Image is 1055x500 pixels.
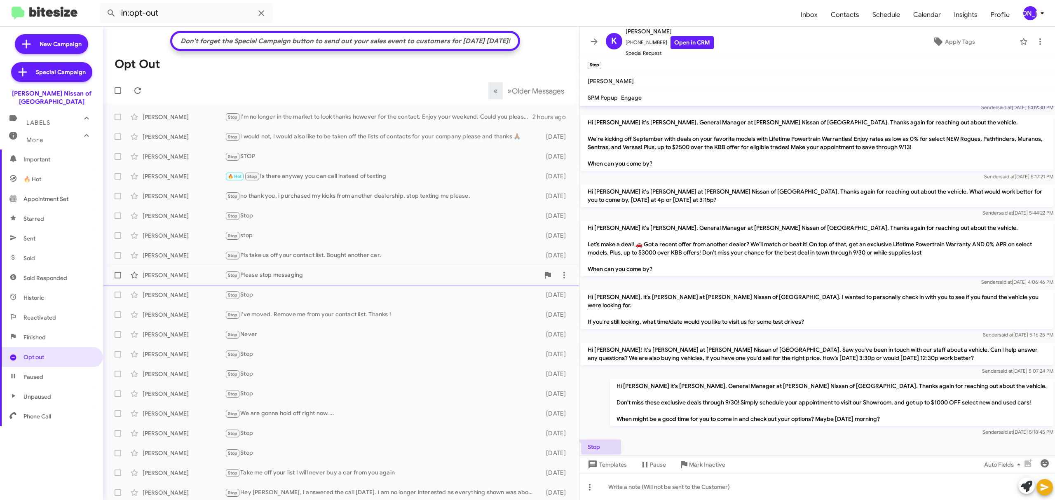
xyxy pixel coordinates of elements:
[488,82,503,99] button: Previous
[225,290,537,300] div: Stop
[1016,6,1046,20] button: [PERSON_NAME]
[537,291,572,299] div: [DATE]
[981,279,1053,285] span: Sender [DATE] 4:06:46 PM
[23,313,56,322] span: Reactivated
[225,350,537,359] div: Stop
[650,457,666,472] span: Pause
[999,429,1013,435] span: said at
[537,192,572,200] div: [DATE]
[228,470,238,476] span: Stop
[228,194,238,199] span: Stop
[228,273,238,278] span: Stop
[23,175,41,183] span: 🔥 Hot
[689,457,725,472] span: Mark Inactive
[537,133,572,141] div: [DATE]
[673,457,732,472] button: Mark Inactive
[176,37,514,45] div: Don't forget the Special Campaign button to send out your sales event to customers for [DATE] [DA...
[983,332,1053,338] span: Sender [DATE] 5:16:25 PM
[671,36,714,49] a: Open in CRM
[537,172,572,180] div: [DATE]
[493,86,498,96] span: «
[1023,6,1037,20] div: [PERSON_NAME]
[36,68,86,76] span: Special Campaign
[999,210,1013,216] span: said at
[581,439,621,454] p: Stop
[225,310,537,320] div: I've moved. Remove me from your contact list. Thanks !
[581,220,1053,276] p: Hi [PERSON_NAME] it's [PERSON_NAME], General Manager at [PERSON_NAME] Nissan of [GEOGRAPHIC_DATA]...
[23,155,94,164] span: Important
[984,3,1016,27] a: Profile
[143,390,225,398] div: [PERSON_NAME]
[228,431,238,436] span: Stop
[228,233,238,238] span: Stop
[143,449,225,457] div: [PERSON_NAME]
[824,3,866,27] a: Contacts
[228,154,238,159] span: Stop
[537,370,572,378] div: [DATE]
[225,231,537,241] div: stop
[228,174,242,179] span: 🔥 Hot
[794,3,824,27] a: Inbox
[228,411,238,416] span: Stop
[537,390,572,398] div: [DATE]
[143,488,225,497] div: [PERSON_NAME]
[981,104,1053,110] span: Sender [DATE] 5:09:30 PM
[982,368,1053,374] span: Sender [DATE] 5:07:24 PM
[23,393,51,401] span: Unpaused
[581,115,1053,171] p: Hi [PERSON_NAME] it's [PERSON_NAME], General Manager at [PERSON_NAME] Nissan of [GEOGRAPHIC_DATA]...
[984,457,1024,472] span: Auto Fields
[23,274,67,282] span: Sold Responded
[866,3,907,27] a: Schedule
[489,82,569,99] nav: Page navigation example
[537,488,572,497] div: [DATE]
[225,468,537,478] div: Take me off your list I will never buy a car from you again
[586,457,627,472] span: Templates
[225,112,532,122] div: I'm no longer in the market to look thanks however for the contact. Enjoy your weekend. Could you...
[947,3,984,27] a: Insights
[537,350,572,358] div: [DATE]
[26,119,50,126] span: Labels
[581,184,1053,207] p: Hi [PERSON_NAME] it's [PERSON_NAME] at [PERSON_NAME] Nissan of [GEOGRAPHIC_DATA]. Thanks again fo...
[997,279,1012,285] span: said at
[143,251,225,259] div: [PERSON_NAME]
[537,231,572,240] div: [DATE]
[225,172,537,181] div: Is there anyway you can call instead of texting
[40,40,82,48] span: New Campaign
[225,389,537,399] div: Stop
[507,86,512,96] span: »
[143,172,225,180] div: [PERSON_NAME]
[225,488,537,498] div: Hey [PERSON_NAME], I answered the call [DATE]. I am no longer interested as everything shown was ...
[228,292,238,298] span: Stop
[581,290,1053,329] p: Hi [PERSON_NAME], it's [PERSON_NAME] at [PERSON_NAME] Nissan of [GEOGRAPHIC_DATA]. I wanted to pe...
[143,133,225,141] div: [PERSON_NAME]
[984,173,1053,180] span: Sender [DATE] 5:17:21 PM
[537,330,572,339] div: [DATE]
[23,294,44,302] span: Historic
[143,231,225,240] div: [PERSON_NAME]
[23,195,68,203] span: Appointment Set
[228,213,238,219] span: Stop
[588,62,601,69] small: Stop
[228,114,238,120] span: Stop
[15,34,88,54] a: New Campaign
[225,330,537,339] div: Never
[225,152,537,161] div: STOP
[228,391,238,397] span: Stop
[225,369,537,379] div: Stop
[143,409,225,418] div: [PERSON_NAME]
[537,449,572,457] div: [DATE]
[611,35,617,48] span: K
[978,457,1030,472] button: Auto Fields
[537,251,572,259] div: [DATE]
[26,136,43,144] span: More
[100,3,273,23] input: Search
[502,82,569,99] button: Next
[945,34,975,49] span: Apply Tags
[512,86,564,96] span: Older Messages
[225,271,539,280] div: Please stop messaging
[982,429,1053,435] span: Sender [DATE] 5:18:45 PM
[23,333,46,341] span: Finished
